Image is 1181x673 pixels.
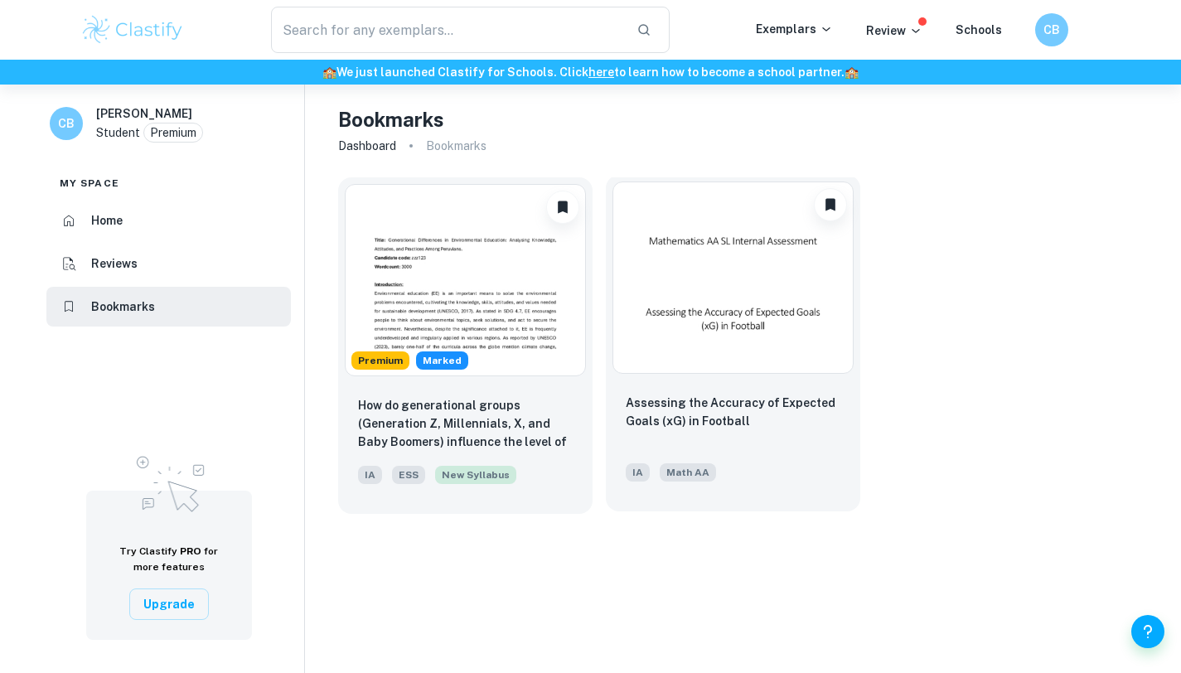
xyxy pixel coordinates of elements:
[546,191,579,224] button: Unbookmark
[866,22,922,40] p: Review
[435,466,516,494] div: Starting from the May 2026 session, the ESS IA requirements have changed. We created this exempla...
[150,123,196,142] p: Premium
[358,466,382,484] span: IA
[1131,615,1164,648] button: Help and Feedback
[91,298,155,316] h6: Bookmarks
[606,177,860,514] a: Math AA IA example thumbnail: Assessing the Accuracy of Expected GoalsUnbookmarkAssessing the Acc...
[80,13,186,46] img: Clastify logo
[626,463,650,482] span: IA
[96,104,192,123] h6: [PERSON_NAME]
[60,176,119,191] span: My space
[57,114,76,133] h6: CB
[588,65,614,79] a: here
[338,104,444,134] h4: Bookmarks
[358,396,573,453] p: How do generational groups (Generation Z, Millennials, X, and Baby Boomers) influence the level o...
[660,463,716,482] span: Math AA
[338,177,593,514] a: ESS IA example thumbnail: How do generational groups (Generation ZPremiumMarkedUnbookmarkHow do g...
[91,211,123,230] h6: Home
[845,65,859,79] span: 🏫
[180,545,201,557] span: PRO
[814,188,847,221] button: Unbookmark
[271,7,624,53] input: Search for any exemplars...
[626,394,840,430] p: Assessing the Accuracy of Expected Goals (xG) in Football
[129,588,209,620] button: Upgrade
[416,353,468,368] span: Marked
[1042,21,1061,39] h6: CB
[46,244,291,283] a: Reviews
[128,446,211,517] img: Upgrade to Pro
[338,134,396,157] a: Dashboard
[96,123,140,142] p: Student
[956,23,1002,36] a: Schools
[351,353,409,368] span: Premium
[345,184,586,376] img: ESS IA example thumbnail: How do generational groups (Generation Z
[1035,13,1068,46] button: CB
[3,63,1178,81] h6: We just launched Clastify for Schools. Click to learn how to become a school partner.
[392,466,425,484] span: ESS
[91,254,138,273] h6: Reviews
[756,20,833,38] p: Exemplars
[612,182,854,374] img: Math AA IA example thumbnail: Assessing the Accuracy of Expected Goals
[46,287,291,327] a: Bookmarks
[322,65,336,79] span: 🏫
[435,466,516,484] span: New Syllabus
[46,201,291,240] a: Home
[106,544,232,575] h6: Try Clastify for more features
[426,137,486,155] p: Bookmarks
